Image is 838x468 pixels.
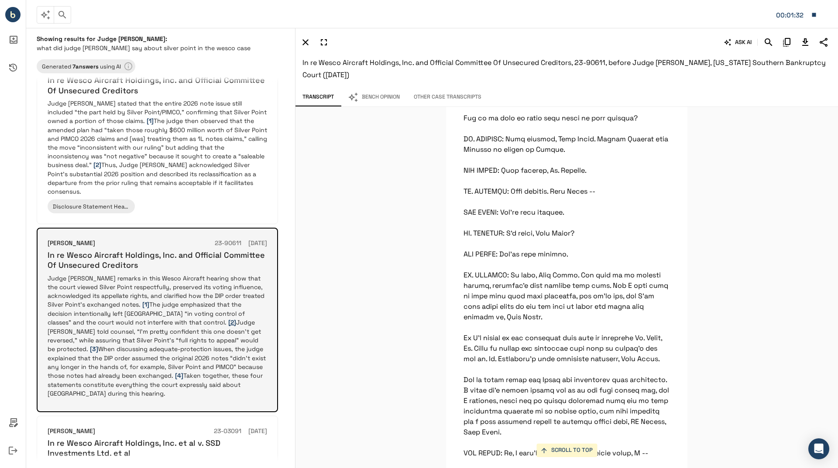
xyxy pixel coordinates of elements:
[48,239,95,248] h6: [PERSON_NAME]
[48,427,95,436] h6: [PERSON_NAME]
[214,427,241,436] h6: 23-03091
[175,372,183,379] span: [4]
[93,161,101,169] span: [2]
[37,63,126,70] span: Generated using AI
[248,427,267,436] h6: [DATE]
[142,301,149,308] span: [1]
[407,88,488,106] button: Other Case Transcripts
[37,44,285,52] p: what did judge [PERSON_NAME] say about silver point in the wesco case
[772,6,821,24] button: Matter: 041486.0001
[215,239,241,248] h6: 23-90611
[536,444,597,457] button: SCROLL TO TOP
[37,35,285,43] h6: Showing results for Judge [PERSON_NAME]:
[780,35,794,50] button: Copy Citation
[798,35,813,50] button: Download Transcript
[808,438,829,459] div: Open Intercom Messenger
[147,117,154,125] span: [1]
[816,35,831,50] button: Share Transcript
[48,438,267,458] h6: In re Wesco Aircraft Holdings, Inc. et al v. SSD Investments Ltd. et al
[776,10,807,21] div: Matter: 041486.0001
[341,88,407,106] button: Bench Opinion
[48,274,267,398] p: Judge [PERSON_NAME] remarks in this Wesco Aircraft hearing show that the court viewed Silver Poin...
[48,203,135,210] span: Disclosure Statement Hearing
[72,63,99,70] b: 7 answer s
[722,35,754,50] button: ASK AI
[48,199,135,213] div: Disclosure Statement Hearing
[90,345,98,353] span: [3]
[37,59,135,73] div: Learn more about your results
[295,88,341,106] button: Transcript
[48,99,267,196] p: Judge [PERSON_NAME] stated that the entire 2026 note issue still included “the part held by Silve...
[302,58,826,79] span: In re Wesco Aircraft Holdings, Inc. and Official Committee Of Unsecured Creditors, 23-90611, befo...
[48,250,267,270] h6: In re Wesco Aircraft Holdings, Inc. and Official Committee Of Unsecured Creditors
[761,35,776,50] button: Search
[248,239,267,248] h6: [DATE]
[48,75,267,96] h6: In re Wesco Aircraft Holdings, Inc. and Official Committee Of Unsecured Creditors
[228,318,236,326] span: [2]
